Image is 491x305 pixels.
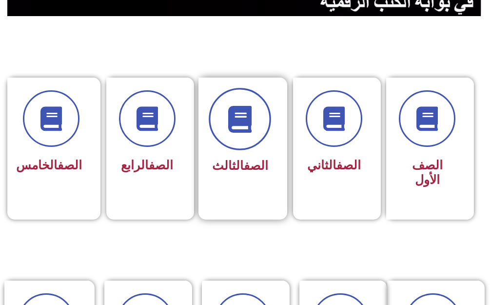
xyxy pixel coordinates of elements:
a: الصف [149,158,173,172]
span: الرابع [121,158,173,172]
a: الصف [336,158,361,172]
span: الثاني [307,158,361,172]
a: الصف [244,159,268,173]
span: الصف الأول [412,158,443,187]
a: الصف [58,158,82,172]
span: الثالث [212,159,268,173]
span: الخامس [16,158,82,172]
